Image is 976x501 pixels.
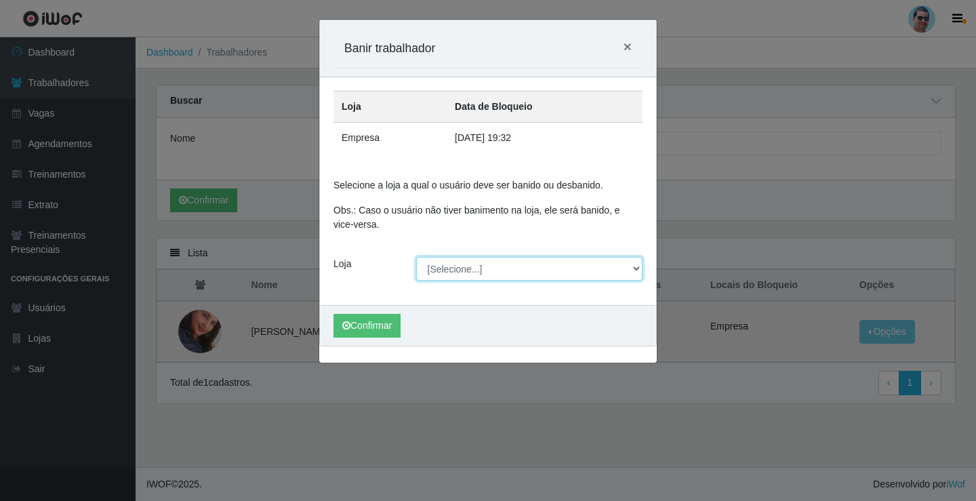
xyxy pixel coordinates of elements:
[455,132,511,143] time: [DATE] 19:32
[624,39,632,54] span: ×
[333,257,351,271] label: Loja
[333,178,643,193] p: Selecione a loja a qual o usuário deve ser banido ou desbanido.
[344,39,435,57] h5: Banir trabalhador
[333,314,401,338] button: Confirmar
[333,123,447,154] td: Empresa
[333,92,447,123] th: Loja
[613,28,643,64] button: Close
[447,92,643,123] th: Data de Bloqueio
[333,203,643,232] p: Obs.: Caso o usuário não tiver banimento na loja, ele será banido, e vice-versa.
